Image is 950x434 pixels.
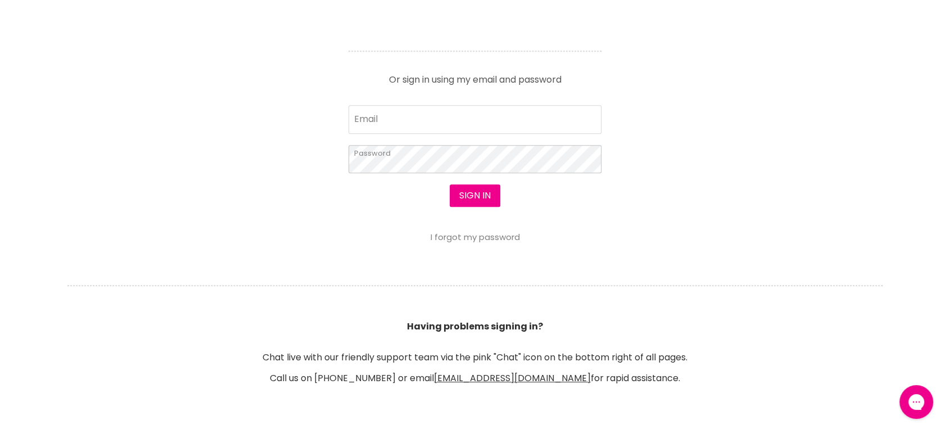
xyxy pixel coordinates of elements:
iframe: Social Login Buttons [349,2,601,33]
b: Having problems signing in? [407,320,543,333]
iframe: Gorgias live chat messenger [894,381,939,423]
a: I forgot my password [431,231,520,243]
a: [EMAIL_ADDRESS][DOMAIN_NAME] [434,372,591,385]
button: Sign in [450,184,500,207]
header: Chat live with our friendly support team via the pink "Chat" icon on the bottom right of all page... [53,270,897,383]
p: Or sign in using my email and password [349,66,601,84]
